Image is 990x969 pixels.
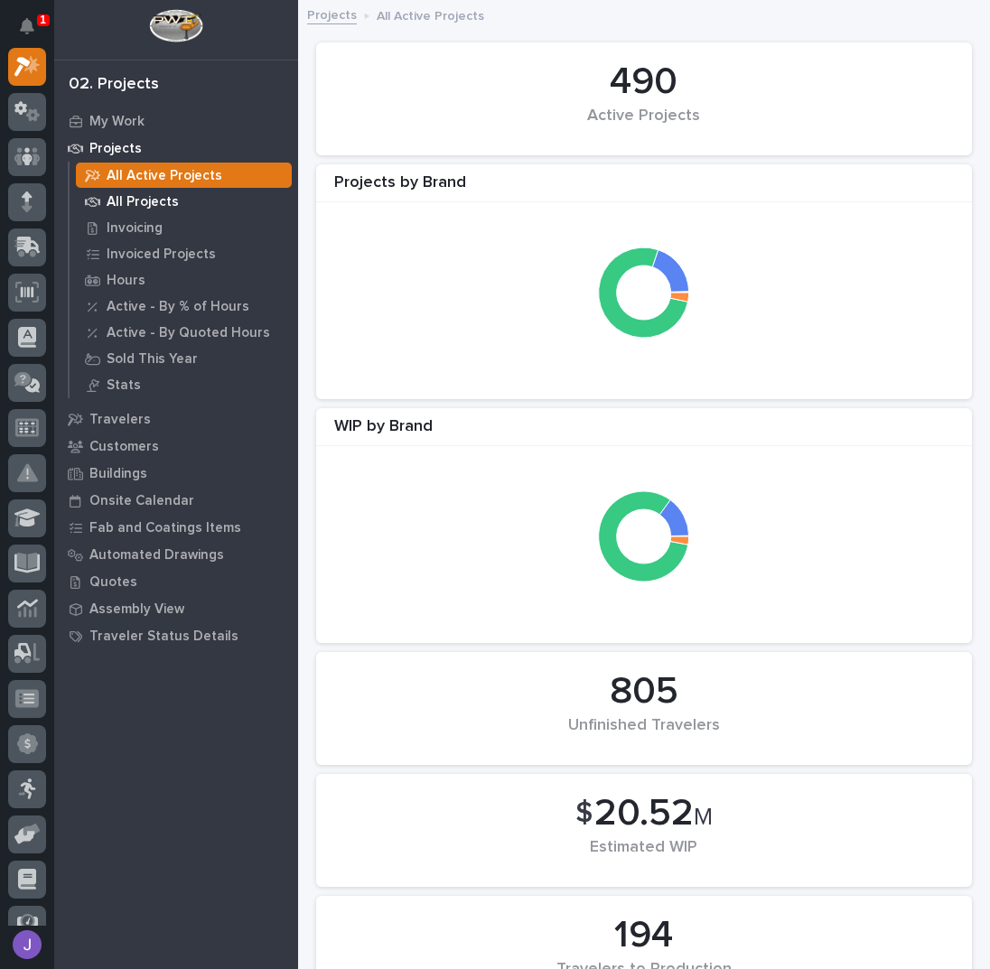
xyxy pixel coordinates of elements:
[70,189,298,214] a: All Projects
[8,7,46,45] button: Notifications
[70,267,298,293] a: Hours
[89,629,238,645] p: Traveler Status Details
[307,4,357,24] a: Projects
[54,514,298,541] a: Fab and Coatings Items
[70,293,298,319] a: Active - By % of Hours
[70,163,298,188] a: All Active Projects
[694,806,713,829] span: M
[107,351,198,368] p: Sold This Year
[107,325,270,341] p: Active - By Quoted Hours
[54,541,298,568] a: Automated Drawings
[594,795,694,833] span: 20.52
[54,595,298,622] a: Assembly View
[89,601,184,618] p: Assembly View
[54,568,298,595] a: Quotes
[54,460,298,487] a: Buildings
[347,60,941,105] div: 490
[347,107,941,144] div: Active Projects
[89,574,137,591] p: Quotes
[70,372,298,397] a: Stats
[54,622,298,649] a: Traveler Status Details
[316,417,972,447] div: WIP by Brand
[107,220,163,237] p: Invoicing
[89,493,194,509] p: Onsite Calendar
[107,377,141,394] p: Stats
[70,215,298,240] a: Invoicing
[89,520,241,536] p: Fab and Coatings Items
[107,299,249,315] p: Active - By % of Hours
[347,716,941,754] div: Unfinished Travelers
[347,913,941,958] div: 194
[89,141,142,157] p: Projects
[70,346,298,371] a: Sold This Year
[89,114,145,130] p: My Work
[347,838,941,876] div: Estimated WIP
[54,135,298,162] a: Projects
[107,168,222,184] p: All Active Projects
[89,412,151,428] p: Travelers
[69,75,159,95] div: 02. Projects
[107,247,216,263] p: Invoiced Projects
[89,439,159,455] p: Customers
[149,9,202,42] img: Workspace Logo
[70,320,298,345] a: Active - By Quoted Hours
[347,669,941,714] div: 805
[54,405,298,433] a: Travelers
[54,433,298,460] a: Customers
[316,173,972,203] div: Projects by Brand
[40,14,46,26] p: 1
[89,466,147,482] p: Buildings
[377,5,484,24] p: All Active Projects
[54,487,298,514] a: Onsite Calendar
[575,797,593,831] span: $
[54,107,298,135] a: My Work
[107,273,145,289] p: Hours
[8,926,46,964] button: users-avatar
[89,547,224,564] p: Automated Drawings
[107,194,179,210] p: All Projects
[23,18,46,47] div: Notifications1
[70,241,298,266] a: Invoiced Projects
